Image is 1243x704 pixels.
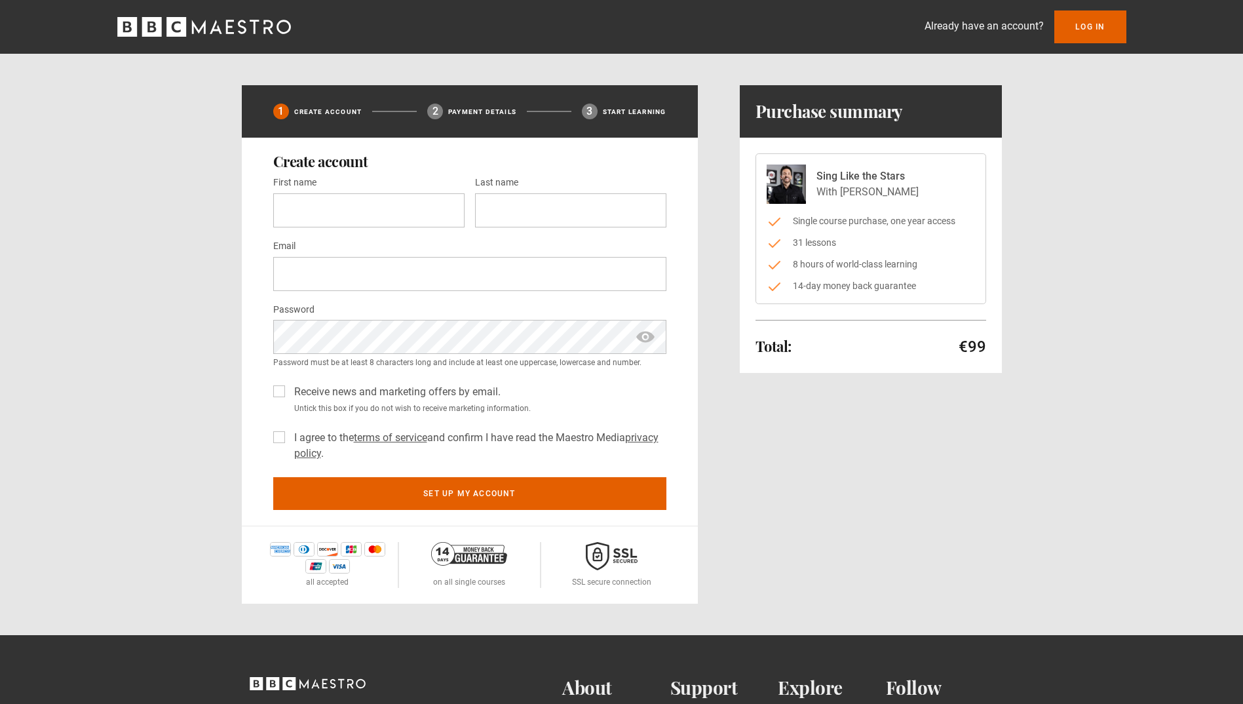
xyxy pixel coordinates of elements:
[816,168,919,184] p: Sing Like the Stars
[767,258,975,271] li: 8 hours of world-class learning
[329,559,350,574] img: visa
[306,576,349,588] p: all accepted
[816,184,919,200] p: With [PERSON_NAME]
[448,107,516,117] p: Payment details
[925,18,1044,34] p: Already have an account?
[433,576,505,588] p: on all single courses
[117,17,291,37] svg: BBC Maestro
[670,677,778,699] h2: Support
[1054,10,1126,43] a: Log In
[767,236,975,250] li: 31 lessons
[317,542,338,557] img: discover
[294,107,362,117] p: Create Account
[354,431,427,444] a: terms of service
[755,101,903,122] h1: Purchase summary
[755,338,792,354] h2: Total:
[305,559,326,574] img: unionpay
[364,542,385,557] img: mastercard
[273,302,315,318] label: Password
[767,214,975,228] li: Single course purchase, one year access
[273,175,316,191] label: First name
[603,107,666,117] p: Start learning
[635,320,656,354] span: show password
[778,677,886,699] h2: Explore
[431,542,507,566] img: 14-day-money-back-guarantee-42d24aedb5115c0ff13b.png
[767,279,975,293] li: 14-day money back guarantee
[886,677,994,699] h2: Follow
[294,542,315,557] img: diners
[250,682,366,695] a: BBC Maestro, back to top
[289,402,666,414] small: Untick this box if you do not wish to receive marketing information.
[273,104,289,119] div: 1
[427,104,443,119] div: 2
[475,175,518,191] label: Last name
[273,239,296,254] label: Email
[273,477,666,510] button: Set up my account
[273,153,666,169] h2: Create account
[250,677,366,690] svg: BBC Maestro, back to top
[341,542,362,557] img: jcb
[289,430,666,461] label: I agree to the and confirm I have read the Maestro Media .
[273,357,666,368] small: Password must be at least 8 characters long and include at least one uppercase, lowercase and num...
[270,542,291,557] img: amex
[289,384,501,400] label: Receive news and marketing offers by email.
[572,576,651,588] p: SSL secure connection
[562,677,670,699] h2: About
[582,104,598,119] div: 3
[959,336,986,357] p: €99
